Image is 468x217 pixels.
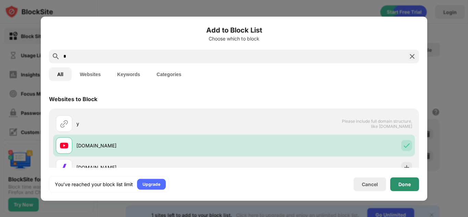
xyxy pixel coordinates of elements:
[49,95,97,102] div: Websites to Block
[52,52,60,60] img: search.svg
[76,142,234,149] div: [DOMAIN_NAME]
[342,118,412,129] span: Please include full domain structure, like [DOMAIN_NAME]
[408,52,416,60] img: search-close
[60,119,68,128] img: url.svg
[60,141,68,149] img: favicons
[60,163,68,171] img: favicons
[72,67,109,81] button: Websites
[148,67,189,81] button: Categories
[362,181,378,187] div: Cancel
[49,67,72,81] button: All
[49,25,419,35] h6: Add to Block List
[76,164,234,171] div: [DOMAIN_NAME]
[109,67,148,81] button: Keywords
[49,36,419,41] div: Choose which to block
[398,181,411,187] div: Done
[55,181,133,188] div: You’ve reached your block list limit
[76,120,234,127] div: y
[143,181,160,188] div: Upgrade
